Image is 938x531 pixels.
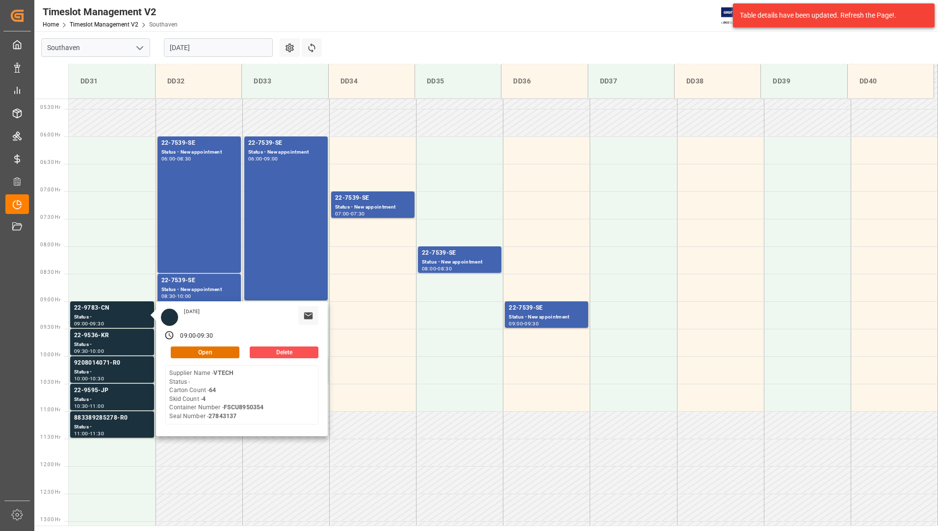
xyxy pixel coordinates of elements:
div: Status - [74,396,150,404]
span: 06:00 Hr [40,132,60,137]
a: Home [43,21,59,28]
div: 22-7539-SE [335,193,411,203]
div: DD31 [77,72,147,90]
div: - [175,157,177,161]
div: DD34 [337,72,407,90]
input: Type to search/select [41,38,150,57]
div: 10:00 [90,349,104,353]
div: Status - [74,423,150,431]
div: 09:00 [74,321,88,326]
div: - [88,431,90,436]
div: - [175,294,177,298]
div: 22-7539-SE [161,276,237,286]
div: - [88,404,90,408]
span: 08:00 Hr [40,242,60,247]
div: - [88,349,90,353]
button: open menu [132,40,147,55]
div: 09:00 [180,332,196,341]
div: 10:00 [177,294,191,298]
span: 12:30 Hr [40,489,60,495]
div: Status - New appointment [422,258,497,266]
input: DD-MM-YYYY [164,38,273,57]
b: VTECH [213,370,234,376]
div: 9208014071-R0 [74,358,150,368]
div: Status - New appointment [161,148,237,157]
div: Status - New appointment [248,148,324,157]
span: 13:00 Hr [40,517,60,522]
div: - [349,212,351,216]
div: 22-7539-SE [509,303,584,313]
div: 09:30 [74,349,88,353]
span: 05:30 Hr [40,105,60,110]
span: 06:30 Hr [40,159,60,165]
div: 08:30 [161,294,176,298]
div: 09:00 [264,157,278,161]
b: 64 [209,387,216,394]
div: 11:00 [90,404,104,408]
div: DD36 [509,72,579,90]
a: Timeslot Management V2 [70,21,138,28]
div: 10:30 [74,404,88,408]
div: DD37 [596,72,666,90]
div: 08:30 [438,266,452,271]
div: 11:30 [90,431,104,436]
div: 08:30 [177,157,191,161]
div: 11:00 [74,431,88,436]
div: DD40 [856,72,926,90]
div: 883389285278-R0 [74,413,150,423]
b: FSCU8950354 [224,404,263,411]
div: - [436,266,438,271]
span: 09:00 Hr [40,297,60,302]
div: 08:00 [422,266,436,271]
div: DD38 [682,72,753,90]
div: DD39 [769,72,839,90]
span: 07:30 Hr [40,214,60,220]
span: 08:30 Hr [40,269,60,275]
div: 09:00 [509,321,523,326]
div: Status - [74,313,150,321]
b: 4 [202,396,206,402]
button: Delete [250,346,318,358]
span: 09:30 Hr [40,324,60,330]
img: Exertis%20JAM%20-%20Email%20Logo.jpg_1722504956.jpg [721,7,755,25]
div: DD35 [423,72,493,90]
div: Supplier Name - Status - Carton Count - Skid Count - Container Number - Seal Number - [169,369,263,421]
span: 11:00 Hr [40,407,60,412]
div: 22-7539-SE [161,138,237,148]
div: Timeslot Management V2 [43,4,178,19]
div: 22-7539-SE [248,138,324,148]
div: 22-9536-KR [74,331,150,341]
div: Status - [74,368,150,376]
div: Status - [74,341,150,349]
span: 10:00 Hr [40,352,60,357]
div: - [523,321,524,326]
div: [DATE] [181,308,203,315]
div: 09:30 [90,321,104,326]
div: Table details have been updated. Refresh the Page!. [740,10,920,21]
b: 27843137 [208,413,236,420]
div: DD33 [250,72,320,90]
span: 10:30 Hr [40,379,60,385]
div: 09:30 [524,321,539,326]
span: 12:00 Hr [40,462,60,467]
div: 06:00 [161,157,176,161]
div: - [196,332,197,341]
div: Status - New appointment [335,203,411,212]
div: Status - New appointment [509,313,584,321]
div: 09:30 [197,332,213,341]
div: 06:00 [248,157,262,161]
div: Status - New appointment [161,286,237,294]
span: 07:00 Hr [40,187,60,192]
span: 11:30 Hr [40,434,60,440]
div: 07:00 [335,212,349,216]
div: 22-7539-SE [422,248,497,258]
div: - [88,376,90,381]
div: 22-9595-JP [74,386,150,396]
div: 22-9783-CN [74,303,150,313]
div: DD32 [163,72,234,90]
div: 10:30 [90,376,104,381]
div: 07:30 [351,212,365,216]
button: Open [171,346,239,358]
div: - [262,157,264,161]
div: - [88,321,90,326]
